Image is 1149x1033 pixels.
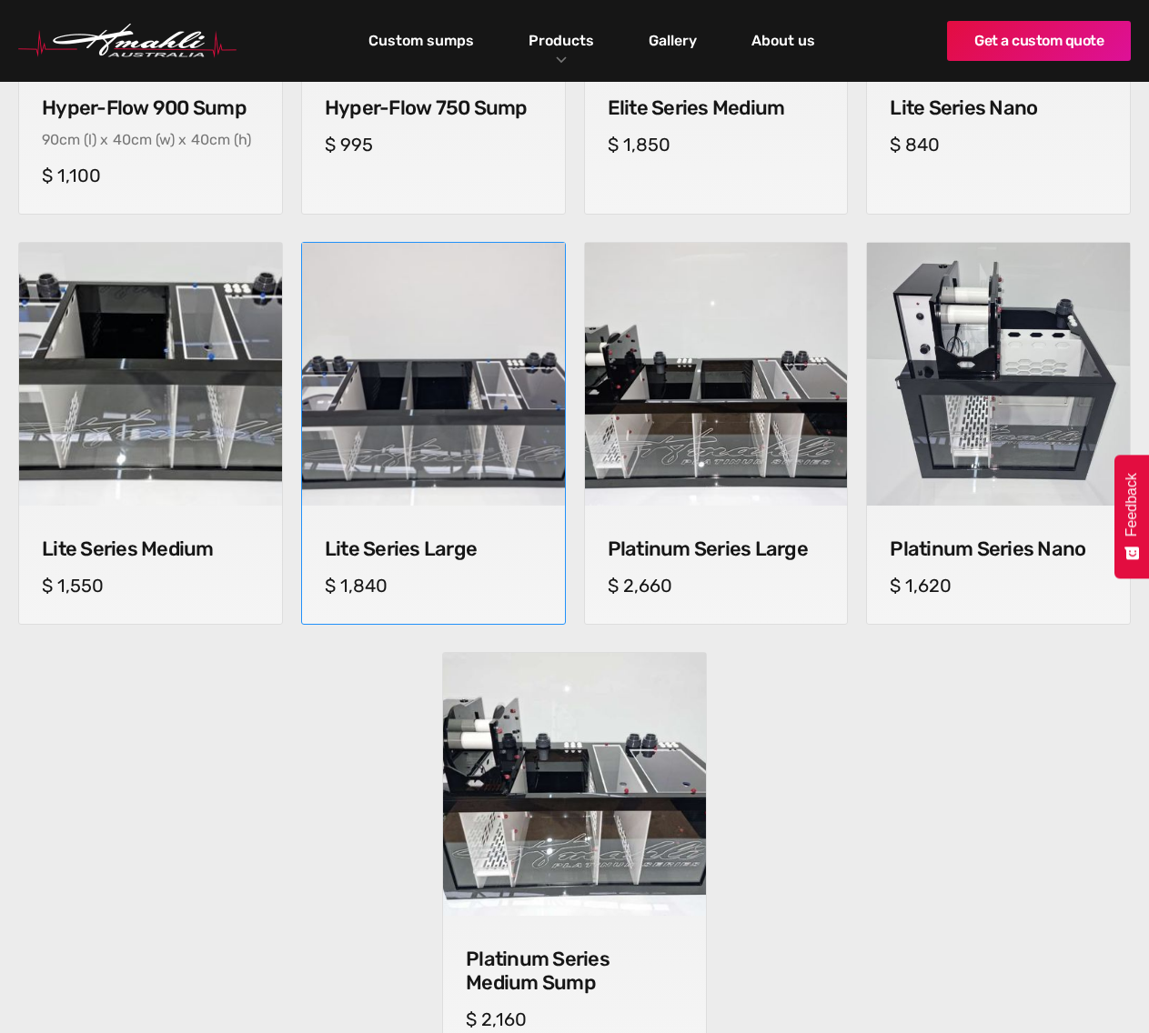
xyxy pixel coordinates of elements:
h4: Lite Series Large [325,537,542,561]
h5: $ 840 [890,134,1107,155]
div: 90 [42,131,59,148]
h5: $ 1,620 [890,575,1107,597]
img: Platinum Series Large [585,243,848,506]
h4: Lite Series Medium [42,537,259,561]
a: Lite Series LargeLite Series LargeLite Series Large$ 1,840 [301,242,566,625]
a: Custom sumps [364,25,479,56]
a: Get a custom quote [947,21,1131,61]
a: Lite Series MediumLite Series MediumLite Series Medium$ 1,550 [18,242,283,625]
h5: $ 2,160 [466,1008,683,1030]
img: Lite Series Large [296,236,571,512]
h5: $ 1,850 [608,134,825,155]
div: cm (w) x [131,131,186,148]
h5: $ 995 [325,134,542,155]
h5: $ 1,100 [42,165,259,186]
img: Hmahli Australia Logo [18,24,237,58]
div: 40 [113,131,131,148]
div: cm (l) x [59,131,108,148]
h5: $ 1,550 [42,575,259,597]
h5: $ 2,660 [608,575,825,597]
span: Feedback [1124,473,1140,537]
a: Platinum Series LargePlatinum Series LargePlatinum Series Large$ 2,660 [584,242,849,625]
h5: $ 1,840 [325,575,542,597]
img: Lite Series Medium [19,243,282,506]
button: Feedback - Show survey [1114,455,1149,578]
div: 40 [191,131,209,148]
a: Gallery [644,25,701,56]
h4: Elite Series Medium [608,96,825,120]
h4: Platinum Series Large [608,537,825,561]
a: About us [747,25,820,56]
h4: Platinum Series Nano [890,537,1107,561]
h4: Hyper-Flow 750 Sump [325,96,542,120]
a: Platinum Series NanoPlatinum Series NanoPlatinum Series Nano$ 1,620 [866,242,1131,625]
h4: Lite Series Nano [890,96,1107,120]
img: Platinum Series Nano [867,243,1130,506]
div: cm (h) [209,131,251,148]
img: Platinum Series Medium Sump [443,653,706,916]
a: home [18,24,237,58]
a: Products [524,27,599,54]
h4: Hyper-Flow 900 Sump [42,96,259,120]
h4: Platinum Series Medium Sump [466,948,683,995]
